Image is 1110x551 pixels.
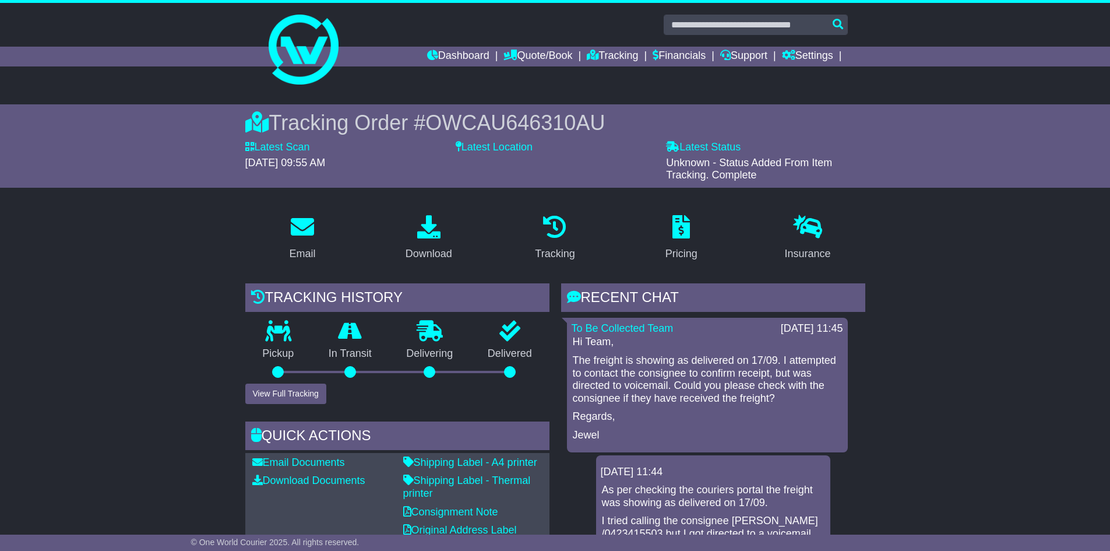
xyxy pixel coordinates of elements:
[535,246,575,262] div: Tracking
[245,422,549,453] div: Quick Actions
[245,157,326,169] span: [DATE] 09:55 AM
[389,348,471,360] p: Delivering
[666,141,741,154] label: Latest Status
[245,110,865,135] div: Tracking Order #
[561,283,865,315] div: RECENT CHAT
[782,47,833,66] a: Settings
[403,506,498,518] a: Consignment Note
[403,524,517,536] a: Original Address Label
[245,384,326,404] button: View Full Tracking
[573,355,842,405] p: The freight is showing as delivered on 17/09. I attempted to contact the consignee to confirm rec...
[403,457,537,468] a: Shipping Label - A4 printer
[245,283,549,315] div: Tracking history
[653,47,706,66] a: Financials
[666,157,832,181] span: Unknown - Status Added From Item Tracking. Complete
[252,475,365,486] a: Download Documents
[289,246,315,262] div: Email
[398,211,460,266] a: Download
[601,466,826,479] div: [DATE] 11:44
[572,322,674,334] a: To Be Collected Team
[720,47,767,66] a: Support
[573,410,842,423] p: Regards,
[573,429,842,442] p: Jewel
[665,246,697,262] div: Pricing
[403,475,531,499] a: Shipping Label - Thermal printer
[406,246,452,262] div: Download
[777,211,838,266] a: Insurance
[527,211,582,266] a: Tracking
[425,111,605,135] span: OWCAU646310AU
[781,322,843,335] div: [DATE] 11:45
[658,211,705,266] a: Pricing
[602,515,824,540] p: I tried calling the consignee [PERSON_NAME] /0423415503 but I got directed to a voicemail.
[311,348,389,360] p: In Transit
[470,348,549,360] p: Delivered
[503,47,572,66] a: Quote/Book
[191,538,360,547] span: © One World Courier 2025. All rights reserved.
[245,141,310,154] label: Latest Scan
[427,47,489,66] a: Dashboard
[602,484,824,509] p: As per checking the couriers portal the freight was showing as delivered on 17/09.
[281,211,323,266] a: Email
[785,246,831,262] div: Insurance
[252,457,345,468] a: Email Documents
[456,141,533,154] label: Latest Location
[573,336,842,349] p: Hi Team,
[587,47,638,66] a: Tracking
[245,348,312,360] p: Pickup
